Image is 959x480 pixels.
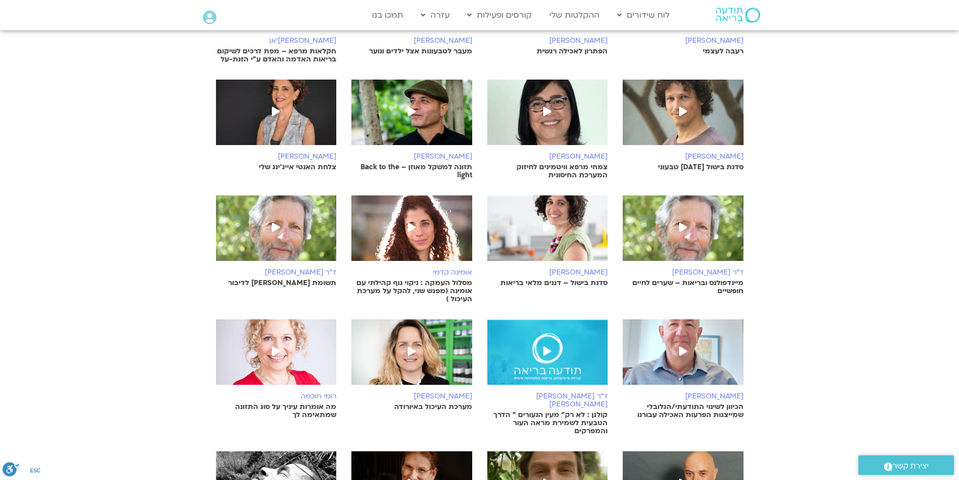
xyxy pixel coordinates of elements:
[623,195,744,295] a: ד"ר [PERSON_NAME]מיינדפולנס ובריאות – שערים לחיים חופשיים
[623,279,744,295] p: מיינדפולנס ובריאות – שערים לחיים חופשיים
[487,37,608,45] h6: [PERSON_NAME]
[216,153,337,161] h6: [PERSON_NAME]
[487,163,608,179] p: צמחי מרפא וויטמינים לחיזוק המערכת החיסונית
[351,268,472,277] h6: אומינה קדמי
[487,195,608,271] img: %D7%AA%D7%95%D7%9D-%D7%91%D7%A2%D7%91%D7%95%D7%A8-%D7%9C%D7%90%D7%AA%D7%A8.jpg
[623,153,744,161] h6: [PERSON_NAME]
[487,80,608,179] a: [PERSON_NAME]צמחי מרפא וויטמינים לחיזוק המערכת החיסונית
[216,279,337,287] p: תשומת [PERSON_NAME] לדיבור
[351,392,472,400] h6: [PERSON_NAME]
[416,6,455,25] a: עזרה
[216,392,337,400] h6: רומי חוכמה
[351,403,472,411] p: מערכת העיכול באיורודה
[487,279,608,287] p: סדנת בישול – דגנים מלאי בריאות
[487,153,608,161] h6: [PERSON_NAME]
[623,392,744,400] h6: [PERSON_NAME]
[487,319,608,395] img: default.png
[351,319,472,395] img: %D7%9C%D7%99%D7%98%D7%9C-%D7%A1%D7%99%D7%9E%D7%95%D7%9F.jpg
[351,37,472,45] h6: [PERSON_NAME]
[462,6,537,25] a: קורסים ופעילות
[216,319,337,419] a: רומי חוכמהמה אומרות עיניך על סוג התזונה שמתאימה לך
[544,6,605,25] a: ההקלטות שלי
[623,163,744,171] p: סדנת בישול [DATE] טבעוני
[858,455,954,475] a: יצירת קשר
[351,279,472,303] p: מסלול העמקה : ניקוי גוף קהילתי עם אומינה (מפגש שני, להקל על מערכת העיכול )
[367,6,408,25] a: תמכו בנו
[351,47,472,55] p: מעבר לטבעונות אצל ילדים ונוער
[623,80,744,171] a: [PERSON_NAME]סדנת בישול [DATE] טבעוני
[216,403,337,419] p: מה אומרות עיניך על סוג התזונה שמתאימה לך
[612,6,675,25] a: לוח שידורים
[216,47,337,63] p: חקלאות מרפא – מפת דרכים לשיקום בריאות האדמה והאדם ע"י הזנת-על
[487,80,608,155] img: %D7%A9%D7%A8%D7%95%D7%9F-%D7%A0%D7%97%D7%9E%D7%A0%D7%99-%D7%90%D7%95%D7%93%D7%95%D7%AA-e163809409...
[216,195,337,271] img: stephen-fulder-3.jpg
[623,268,744,277] h6: ד"ר [PERSON_NAME]
[487,319,608,435] a: ד"ר [PERSON_NAME] [PERSON_NAME]קולגן : לא רק" מעין הנעורים " הדרך הטבעית לשמירת מראה העור והמפרקים
[351,80,472,155] img: %D7%A9%D7%9C%D7%9E%D7%94-%D7%93%D7%94%D7%A8%D7%9E%D7%94-1-scaled-1.jpg
[487,195,608,287] a: [PERSON_NAME]סדנת בישול – דגנים מלאי בריאות
[623,195,744,271] img: %D7%A1%D7%98%D7%99%D7%91%D7%9F-%D7%A4%D7%95%D7%9C%D7%93%D7%A8-%D7%A2%D7%9E%D7%95%D7%93-%D7%9E%D7%...
[487,268,608,277] h6: [PERSON_NAME]
[623,319,744,419] a: [PERSON_NAME]הכיוון לשינוי התודעתי/הגלובלי שמייצגות הפרעות האכילה עבורנו
[487,392,608,408] h6: ד"ר [PERSON_NAME] [PERSON_NAME]
[623,319,744,395] img: %D7%93%D7%95%D7%A8%D7%99-%D7%9C%D7%95%D7%99.jpeg
[351,319,472,411] a: [PERSON_NAME]מערכת העיכול באיורודה
[351,163,472,179] p: תזונה למשקל מאוזן – Back to the light
[716,8,760,23] img: תודעה בריאה
[216,80,337,155] img: %D7%A2%D7%9E%D7%A8%D7%99%D7%AA-%D7%91%D7%9F-%D7%A1%D7%99%D7%A8%D7%94.jpg
[216,80,337,171] a: [PERSON_NAME]צלחת האנטי אייג'ינג שלי
[216,37,337,45] h6: [PERSON_NAME]'אן
[351,80,472,179] a: [PERSON_NAME]תזונה למשקל מאוזן – Back to the light
[351,195,472,271] img: -%D7%A7%D7%93%D7%9E%D7%99-e1645760631635.jpg
[623,47,744,55] p: רעבה לעצמי
[216,195,337,287] a: ד"ר [PERSON_NAME]תשומת [PERSON_NAME] לדיבור
[487,47,608,55] p: הפתרון לאכילה רגשית
[351,153,472,161] h6: [PERSON_NAME]
[487,411,608,435] p: קולגן : לא רק" מעין הנעורים " הדרך הטבעית לשמירת מראה העור והמפרקים
[351,195,472,303] a: אומינה קדמימסלול העמקה : ניקוי גוף קהילתי עם אומינה (מפגש שני, להקל על מערכת העיכול )
[216,319,337,395] img: %D7%A8%D7%95%D7%9E%D7%99-%D7%97%D7%95%D7%9B%D7%9E%D7%94.jpg
[623,80,744,155] img: %D7%92%D7%99%D7%9C-%D7%9E%D7%A2%D7%95%D7%96.jpg
[623,403,744,419] p: הכיוון לשינוי התודעתי/הגלובלי שמייצגות הפרעות האכילה עבורנו
[893,459,929,473] span: יצירת קשר
[216,268,337,277] h6: ד"ר [PERSON_NAME]
[216,163,337,171] p: צלחת האנטי אייג'ינג שלי
[623,37,744,45] h6: [PERSON_NAME]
